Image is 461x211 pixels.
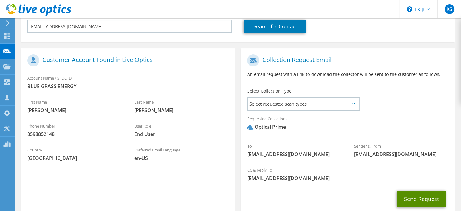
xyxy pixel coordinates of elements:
[247,71,449,78] p: An email request with a link to download the collector will be sent to the customer as follows.
[354,151,449,158] span: [EMAIL_ADDRESS][DOMAIN_NAME]
[128,144,235,165] div: Preferred Email Language
[247,88,291,94] label: Select Collection Type
[247,54,446,66] h1: Collection Request Email
[128,96,235,117] div: Last Name
[247,124,286,131] div: Optical Prime
[407,6,412,12] svg: \n
[27,107,122,114] span: [PERSON_NAME]
[21,120,128,141] div: Phone Number
[128,120,235,141] div: User Role
[27,131,122,138] span: 8598852148
[247,175,449,182] span: [EMAIL_ADDRESS][DOMAIN_NAME]
[27,155,122,162] span: [GEOGRAPHIC_DATA]
[244,20,306,33] a: Search for Contact
[134,155,229,162] span: en-US
[21,96,128,117] div: First Name
[348,140,455,161] div: Sender & From
[21,144,128,165] div: Country
[445,4,454,14] span: KS
[397,191,446,207] button: Send Request
[134,107,229,114] span: [PERSON_NAME]
[21,72,235,93] div: Account Name / SFDC ID
[248,98,359,110] span: Select requested scan types
[27,54,226,66] h1: Customer Account Found in Live Optics
[134,131,229,138] span: End User
[241,140,348,161] div: To
[27,83,229,90] span: BLUE GRASS ENERGY
[241,164,455,185] div: CC & Reply To
[241,112,455,137] div: Requested Collections
[247,151,342,158] span: [EMAIL_ADDRESS][DOMAIN_NAME]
